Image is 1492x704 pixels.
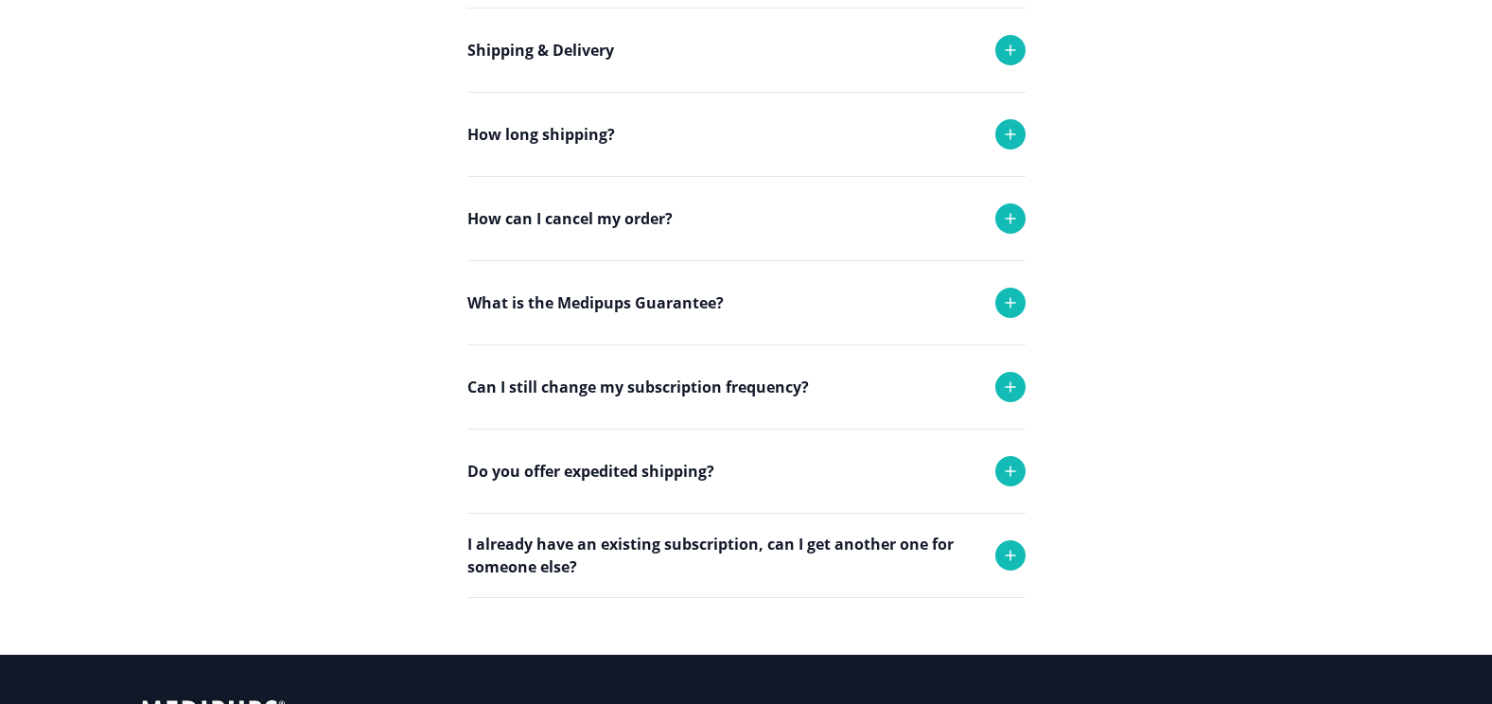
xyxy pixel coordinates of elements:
[467,344,1026,466] div: If you received the wrong product or your product was damaged in transit, we will replace it with...
[467,39,614,62] p: Shipping & Delivery
[467,597,1026,695] div: Absolutely! Simply place the order and use the shipping address of the person who will receive th...
[467,207,673,230] p: How can I cancel my order?
[467,291,724,314] p: What is the Medipups Guarantee?
[467,176,1026,252] div: Each order takes 1-2 business days to be delivered.
[467,260,1026,427] div: Any refund request and cancellation are subject to approval and turn around time is 24-48 hours. ...
[467,429,1026,527] div: Yes you can. Simply reach out to support and we will adjust your monthly deliveries!
[467,533,976,578] p: I already have an existing subscription, can I get another one for someone else?
[467,123,615,146] p: How long shipping?
[467,513,1026,611] div: Yes we do! Please reach out to support and we will try to accommodate any request.
[467,460,714,483] p: Do you offer expedited shipping?
[467,376,809,398] p: Can I still change my subscription frequency?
